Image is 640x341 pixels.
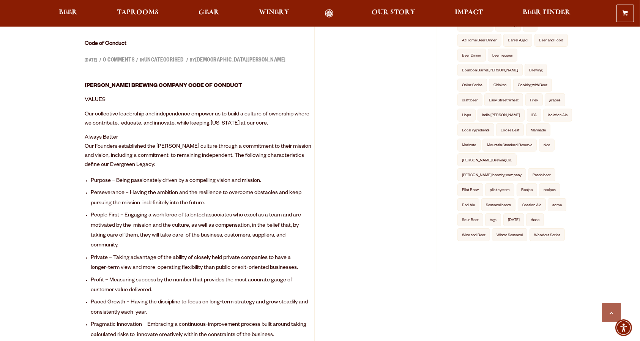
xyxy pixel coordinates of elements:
b: [PERSON_NAME] BREWING COMPANY CODE OF CONDUCT [85,83,242,89]
a: Session Ale (2 items) [518,198,546,211]
span: by [190,58,286,63]
a: Seasonal beers (2 items) [481,198,515,211]
span: Taprooms [117,9,159,16]
span: Gear [199,9,219,16]
a: Loose Leaf (2 items) [496,123,524,136]
a: odell brewing company (4 items) [457,168,526,181]
a: Winery [254,9,294,18]
a: Thanksgiving (2 items) [503,213,524,226]
a: Mountain Standard Reserve (2 items) [482,139,537,152]
span: Our Founders established the [PERSON_NAME] culture through a commitment to their mission and visi... [85,144,311,168]
a: 0 Comments [103,58,135,64]
a: Woodcut Series (1 item) [530,228,565,241]
a: Brewing (8 items) [525,64,547,77]
span: Our collective leadership and independence empower us to build a culture of ownership where we co... [85,112,309,127]
a: Scroll to top [602,303,621,322]
time: [DATE] [85,58,98,63]
span: Winery [259,9,289,16]
span: Profit – Measuring success by the number that provides the most accurate gauge of customer value ... [91,278,292,294]
a: Sour Beer (2 items) [457,213,483,226]
a: [DEMOGRAPHIC_DATA][PERSON_NAME] [195,58,286,64]
span: Private – Taking advantage of the ability of closely held private companies to have a longer-term... [91,255,298,271]
span: Always Better [85,135,118,141]
span: Pragmatic Innovation – Embracing a continuous-improvement process built around taking calculated ... [91,322,306,338]
a: grapes (2 items) [545,93,565,106]
a: Friek (2 items) [525,93,543,106]
a: Beer and Food (6 items) [534,34,568,47]
a: Recipe (9 items) [517,183,537,196]
a: Beer Dinner (1 item) [457,49,486,62]
a: these (10 items) [526,213,544,226]
a: Cooking with Beer (15 items) [513,79,552,92]
a: Cellar Series (11 items) [457,79,487,92]
a: At Home Beer Dinner (2 items) [457,34,501,47]
a: recipes (3 items) [539,183,560,196]
a: Odell Brewing Co. (2 items) [457,153,517,166]
a: beer recipes (4 items) [488,49,517,62]
a: Barrel Aged (7 items) [503,34,532,47]
a: Beer Finder [518,9,575,18]
a: Red Ale (2 items) [457,198,479,211]
a: some (10 items) [548,198,566,211]
a: Marinade (4 items) [526,123,550,136]
a: tags (10 items) [485,213,501,226]
span: Beer [59,9,77,16]
span: Perseverance – Having the ambition and the resilience to overcome obstacles and keep pursuing the... [91,190,301,206]
a: Uncategorised [144,58,184,64]
span: / [135,58,140,63]
a: Bourbon Barrel Stout (2 items) [457,64,523,77]
a: Our Story [367,9,420,18]
a: Wine and Beer (2 items) [457,228,490,241]
a: Isolation Ale (2 items) [543,109,572,122]
span: Paced Growth – Having the discipline to focus on long-term strategy and grow steadily and consist... [91,300,308,316]
a: Taprooms [112,9,164,18]
a: Peach beer (2 items) [528,168,555,181]
a: Gear [194,9,224,18]
span: Our Story [372,9,415,16]
a: Code of Conduct [85,41,126,47]
div: Accessibility Menu [615,319,632,336]
a: Winter Seasonal (2 items) [492,228,527,241]
a: IPA (7 items) [527,109,541,122]
a: nice (10 items) [539,139,555,152]
a: Chicken (2 items) [489,79,511,92]
a: Odell Home [315,9,343,18]
span: People First – Engaging a workforce of talented associates who excel as a team and are motivated ... [91,213,301,249]
a: pilot system (2 items) [485,183,514,196]
span: / [184,58,190,63]
span: / [98,58,103,63]
a: Pilot Brew (2 items) [457,183,483,196]
a: Marinate (4 items) [457,139,481,152]
span: Impact [455,9,483,16]
span: Purpose – Being passionately driven by a compelling vision and mission. [91,178,261,184]
a: Hops (7 items) [457,109,476,122]
a: Beer [54,9,82,18]
a: Easy Street Wheat (2 items) [484,93,523,106]
span: VALUES [85,97,106,103]
a: craft beer (14 items) [457,93,482,106]
span: in [140,58,184,63]
a: Impact [450,9,488,18]
a: India Barleywine (2 items) [478,109,525,122]
a: Local ingredients (2 items) [457,123,494,136]
span: Beer Finder [523,9,571,16]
